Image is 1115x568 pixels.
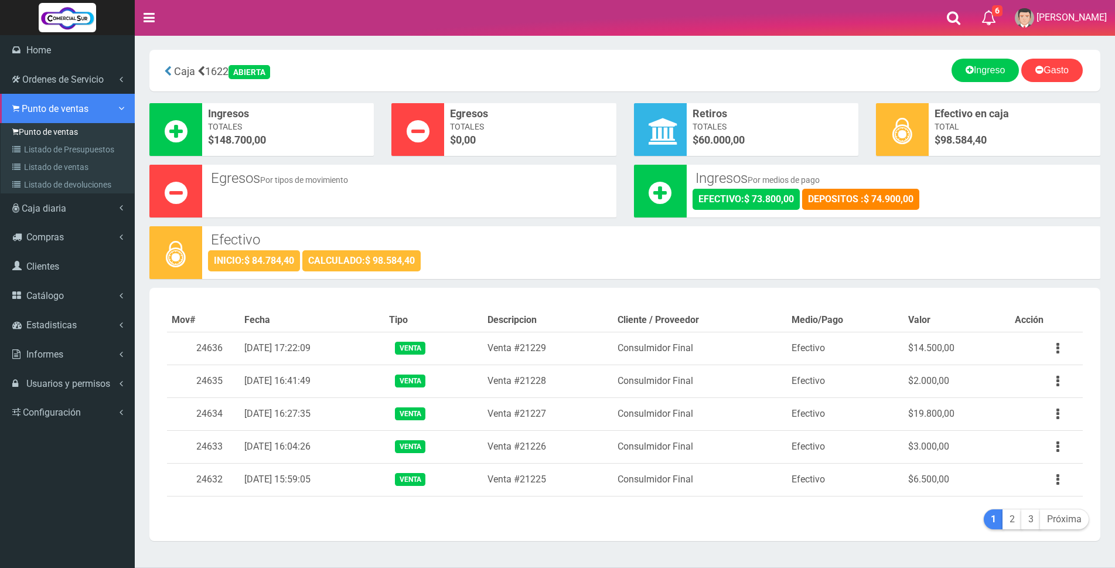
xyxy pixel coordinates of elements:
[395,473,425,485] span: Venta
[450,121,610,132] span: Totales
[167,463,240,496] td: 24632
[240,430,384,463] td: [DATE] 16:04:26
[935,106,1094,121] span: Efectivo en caja
[787,309,903,332] th: Medio/Pago
[174,65,195,77] span: Caja
[214,134,266,146] font: 148.700,00
[26,261,59,272] span: Clientes
[240,397,384,430] td: [DATE] 16:27:35
[693,132,853,148] span: $
[211,232,1092,247] h3: Efectivo
[384,309,482,332] th: Tipo
[1040,509,1089,530] a: Próxima
[903,463,1010,496] td: $6.500,00
[787,397,903,430] td: Efectivo
[744,193,794,205] strong: $ 73.800,00
[240,463,384,496] td: [DATE] 15:59:05
[395,440,425,453] span: Venta
[23,407,81,418] span: Configuración
[167,332,240,365] td: 24636
[240,309,384,332] th: Fecha
[693,189,800,210] div: EFECTIVO:
[22,74,104,85] span: Ordenes de Servicio
[613,430,787,463] td: Consulmidor Final
[208,106,368,121] span: Ingresos
[940,134,987,146] span: 98.584,40
[787,463,903,496] td: Efectivo
[208,121,368,132] span: Totales
[935,121,1094,132] span: Total
[1015,8,1034,28] img: User Image
[695,171,1092,186] h3: Ingresos
[4,176,134,193] a: Listado de devoluciones
[158,59,469,83] div: 1622
[26,378,110,389] span: Usuarios y permisos
[450,106,610,121] span: Egresos
[22,203,66,214] span: Caja diaria
[483,332,613,365] td: Venta #21229
[903,365,1010,397] td: $2.000,00
[240,365,384,397] td: [DATE] 16:41:49
[26,290,64,301] span: Catálogo
[395,342,425,354] span: Venta
[613,332,787,365] td: Consulmidor Final
[903,309,1010,332] th: Valor
[260,175,348,185] small: Por tipos de movimiento
[395,407,425,420] span: Venta
[483,397,613,430] td: Venta #21227
[903,397,1010,430] td: $19.800,00
[613,397,787,430] td: Consulmidor Final
[26,45,51,56] span: Home
[698,134,745,146] font: 60.000,00
[26,319,77,331] span: Estadisticas
[483,463,613,496] td: Venta #21225
[167,397,240,430] td: 24634
[208,132,368,148] span: $
[26,232,64,243] span: Compras
[244,255,294,266] strong: $ 84.784,40
[1003,509,1022,530] a: 2
[4,158,134,176] a: Listado de ventas
[208,250,300,271] div: INICIO:
[240,332,384,365] td: [DATE] 17:22:09
[211,171,608,186] h3: Egresos
[1010,309,1083,332] th: Acción
[613,463,787,496] td: Consulmidor Final
[483,430,613,463] td: Venta #21226
[483,365,613,397] td: Venta #21228
[456,134,476,146] font: 0,00
[952,59,1019,82] a: Ingreso
[903,430,1010,463] td: $3.000,00
[787,332,903,365] td: Efectivo
[483,309,613,332] th: Descripcion
[365,255,415,266] strong: $ 98.584,40
[787,365,903,397] td: Efectivo
[395,375,425,387] span: Venta
[167,430,240,463] td: 24633
[991,513,996,525] b: 1
[613,365,787,397] td: Consulmidor Final
[693,106,853,121] span: Retiros
[302,250,421,271] div: CALCULADO:
[1036,12,1107,23] span: [PERSON_NAME]
[450,132,610,148] span: $
[167,365,240,397] td: 24635
[229,65,270,79] div: ABIERTA
[4,123,134,141] a: Punto de ventas
[4,141,134,158] a: Listado de Presupuestos
[864,193,913,205] strong: $ 74.900,00
[992,5,1003,16] span: 6
[935,132,1094,148] span: $
[748,175,820,185] small: Por medios de pago
[903,332,1010,365] td: $14.500,00
[22,103,88,114] span: Punto de ventas
[1021,509,1041,530] a: 3
[787,430,903,463] td: Efectivo
[693,121,853,132] span: Totales
[613,309,787,332] th: Cliente / Proveedor
[167,309,240,332] th: Mov#
[1021,59,1083,82] a: Gasto
[802,189,919,210] div: DEPOSITOS :
[39,3,96,32] img: Logo grande
[26,349,63,360] span: Informes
